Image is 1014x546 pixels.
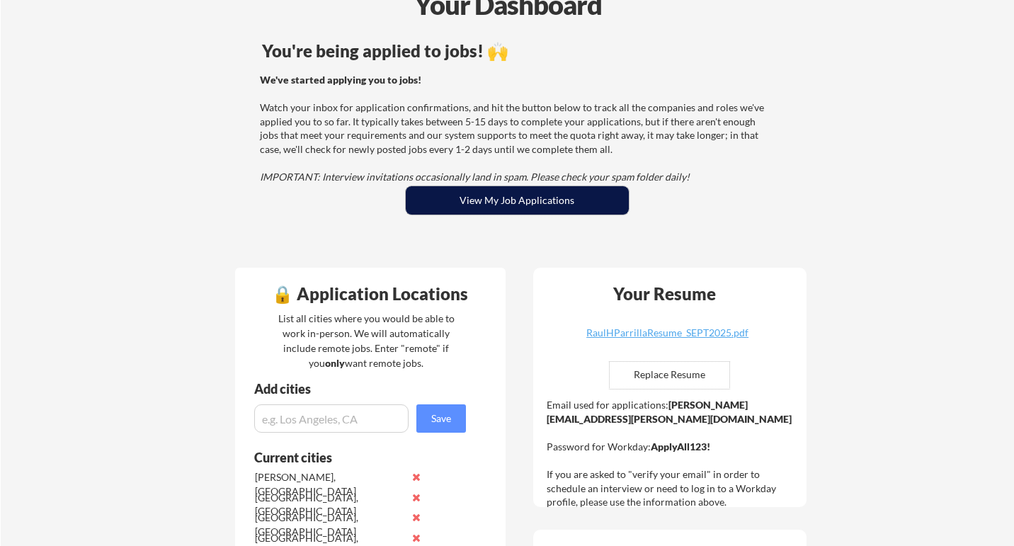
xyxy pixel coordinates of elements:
div: [GEOGRAPHIC_DATA], [GEOGRAPHIC_DATA] [255,491,404,518]
div: Email used for applications: Password for Workday: If you are asked to "verify your email" in ord... [547,398,797,509]
div: 🔒 Application Locations [239,285,502,302]
div: [GEOGRAPHIC_DATA], [GEOGRAPHIC_DATA] [255,511,404,538]
div: ✅ Replaced! [735,387,794,406]
div: List all cities where you would be able to work in-person. We will automatically include remote j... [269,311,464,370]
div: Current cities [254,451,450,464]
div: You're being applied to jobs! 🙌 [262,42,773,59]
strong: ApplyAll123! [651,440,710,453]
strong: We've started applying you to jobs! [260,74,421,86]
div: Your Resume [595,285,735,302]
button: View My Job Applications [406,186,629,215]
a: RaulHParrillaResume_SEPT2025.pdf [583,328,752,350]
button: Save [416,404,466,433]
strong: only [325,357,345,369]
em: IMPORTANT: Interview invitations occasionally land in spam. Please check your spam folder daily! [260,171,690,183]
div: Watch your inbox for application confirmations, and hit the button below to track all the compani... [260,73,770,184]
input: e.g. Los Angeles, CA [254,404,409,433]
strong: [PERSON_NAME][EMAIL_ADDRESS][PERSON_NAME][DOMAIN_NAME] [547,399,792,425]
div: [PERSON_NAME], [GEOGRAPHIC_DATA] [255,470,404,498]
div: RaulHParrillaResume_SEPT2025.pdf [583,328,752,338]
div: Add cities [254,382,469,395]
